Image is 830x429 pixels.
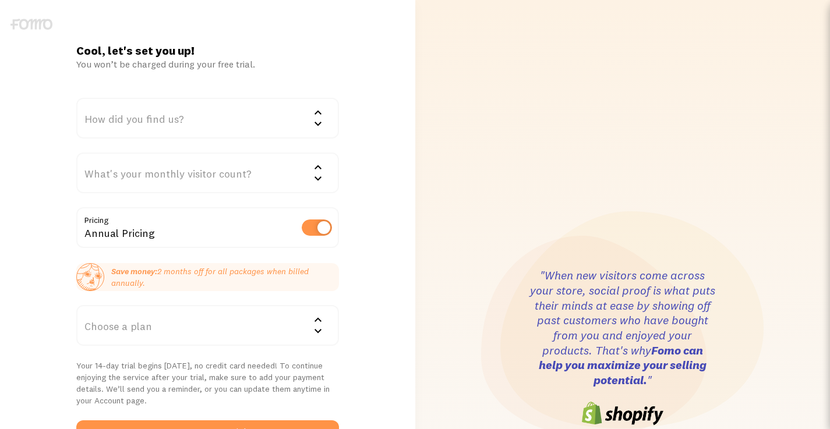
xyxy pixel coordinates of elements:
[76,58,339,70] div: You won’t be charged during your free trial.
[111,265,339,289] p: 2 months off for all packages when billed annually.
[76,305,339,346] div: Choose a plan
[10,19,52,30] img: fomo-logo-gray-b99e0e8ada9f9040e2984d0d95b3b12da0074ffd48d1e5cb62ac37fc77b0b268.svg
[111,266,157,276] strong: Save money:
[529,268,716,388] h3: "When new visitors come across your store, social proof is what puts their minds at ease by showi...
[76,43,339,58] h1: Cool, let's set you up!
[76,207,339,250] div: Annual Pricing
[76,360,339,406] p: Your 14-day trial begins [DATE], no credit card needed! To continue enjoying the service after yo...
[76,153,339,193] div: What's your monthly visitor count?
[582,402,663,425] img: shopify-logo-6cb0242e8808f3daf4ae861e06351a6977ea544d1a5c563fd64e3e69b7f1d4c4.png
[76,98,339,139] div: How did you find us?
